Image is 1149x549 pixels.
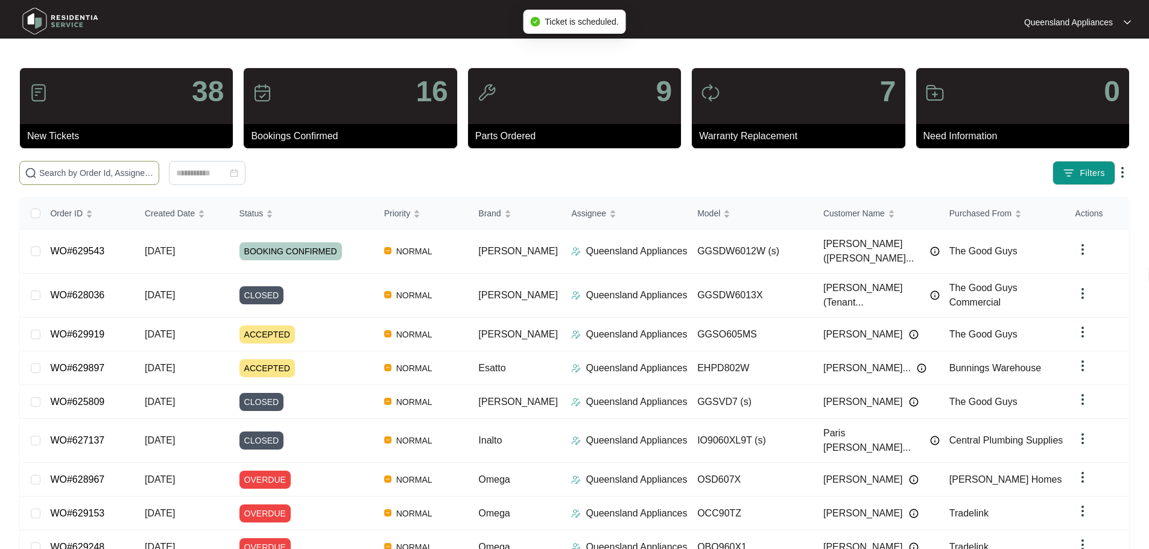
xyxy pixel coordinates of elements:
[586,433,687,448] p: Queensland Appliances
[909,397,919,407] img: Info icon
[1075,431,1090,446] img: dropdown arrow
[384,436,391,444] img: Vercel Logo
[930,246,940,256] img: Info icon
[384,364,391,371] img: Vercel Logo
[251,129,457,143] p: Bookings Confirmed
[384,247,391,254] img: Vercel Logo
[478,508,510,518] span: Omega
[384,330,391,337] img: Vercel Logo
[478,329,558,339] span: [PERSON_NAME]
[823,506,903,521] span: [PERSON_NAME]
[1075,359,1090,373] img: dropdown arrow
[239,431,284,450] span: CLOSED
[239,286,284,304] span: CLOSED
[478,290,558,300] span: [PERSON_NAME]
[50,397,104,407] a: WO#625809
[391,433,437,448] span: NORMAL
[1052,161,1115,185] button: filter iconFilters
[923,129,1129,143] p: Need Information
[50,290,104,300] a: WO#628036
[475,129,681,143] p: Parts Ordered
[50,363,104,373] a: WO#629897
[1124,19,1131,25] img: dropdown arrow
[477,83,496,102] img: icon
[391,506,437,521] span: NORMAL
[1066,198,1128,230] th: Actions
[1080,167,1105,180] span: Filters
[949,363,1041,373] span: Bunnings Warehouse
[823,207,885,220] span: Customer Name
[949,207,1011,220] span: Purchased From
[823,426,924,455] span: Paris [PERSON_NAME]...
[391,288,437,303] span: NORMAL
[949,508,989,518] span: Tradelink
[586,506,687,521] p: Queensland Appliances
[586,327,687,342] p: Queensland Appliances
[391,327,437,342] span: NORMAL
[949,246,1018,256] span: The Good Guys
[586,244,687,259] p: Queensland Appliances
[391,472,437,487] span: NORMAL
[50,207,83,220] span: Order ID
[384,475,391,483] img: Vercel Logo
[701,83,720,102] img: icon
[478,474,510,485] span: Omega
[239,504,291,522] span: OVERDUE
[239,393,284,411] span: CLOSED
[1075,242,1090,257] img: dropdown arrow
[18,3,103,39] img: residentia service logo
[230,198,375,230] th: Status
[949,435,1063,445] span: Central Plumbing Supplies
[562,198,688,230] th: Assignee
[688,385,814,419] td: GGSVD7 (s)
[384,398,391,405] img: Vercel Logo
[478,363,505,373] span: Esatto
[145,474,175,485] span: [DATE]
[571,207,606,220] span: Assignee
[930,290,940,300] img: Info icon
[145,363,175,373] span: [DATE]
[239,325,295,344] span: ACCEPTED
[823,472,903,487] span: [PERSON_NAME]
[1063,167,1075,179] img: filter icon
[571,330,581,339] img: Assigner Icon
[571,290,581,300] img: Assigner Icon
[880,77,896,106] p: 7
[1075,286,1090,301] img: dropdown arrow
[586,361,687,375] p: Queensland Appliances
[253,83,272,102] img: icon
[949,397,1018,407] span: The Good Guys
[909,475,919,485] img: Info icon
[688,419,814,463] td: IO9060XL9T (s)
[1104,77,1120,106] p: 0
[145,329,175,339] span: [DATE]
[571,397,581,407] img: Assigner Icon
[135,198,230,230] th: Created Date
[1024,16,1113,28] p: Queensland Appliances
[39,166,154,180] input: Search by Order Id, Assignee Name, Customer Name, Brand and Model
[571,475,581,485] img: Assigner Icon
[930,436,940,445] img: Info icon
[1075,325,1090,339] img: dropdown arrow
[823,395,903,409] span: [PERSON_NAME]
[1075,392,1090,407] img: dropdown arrow
[239,242,342,260] span: BOOKING CONFIRMED
[823,281,924,310] span: [PERSON_NAME] (Tenant...
[586,288,687,303] p: Queensland Appliances
[145,397,175,407] span: [DATE]
[416,77,448,106] p: 16
[478,207,501,220] span: Brand
[239,207,264,220] span: Status
[1075,504,1090,518] img: dropdown arrow
[530,17,540,27] span: check-circle
[145,207,195,220] span: Created Date
[688,318,814,351] td: GGSO605MS
[823,327,903,342] span: [PERSON_NAME]
[571,246,581,256] img: Assigner Icon
[478,397,558,407] span: [PERSON_NAME]
[145,508,175,518] span: [DATE]
[823,361,911,375] span: [PERSON_NAME]...
[586,395,687,409] p: Queensland Appliances
[1075,470,1090,485] img: dropdown arrow
[688,198,814,230] th: Model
